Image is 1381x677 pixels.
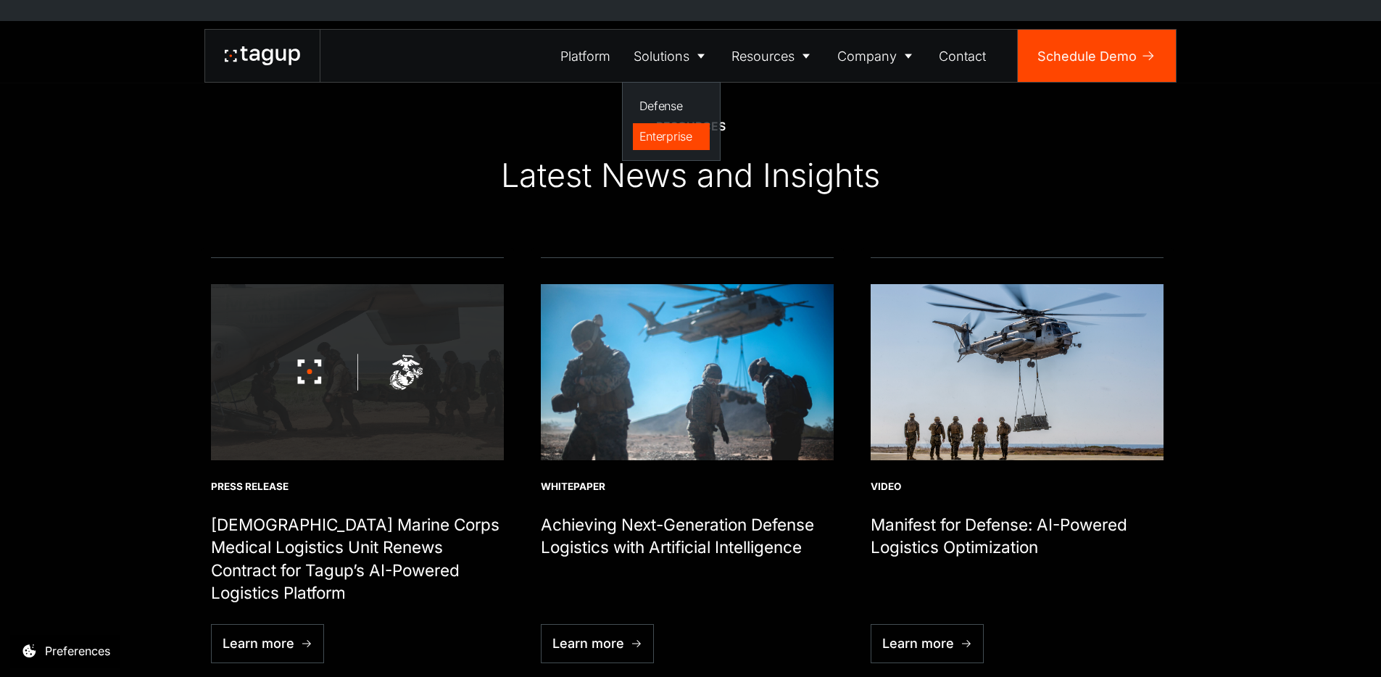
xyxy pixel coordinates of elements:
[211,624,324,663] a: Learn more
[560,46,610,66] div: Platform
[552,634,624,653] div: Learn more
[622,82,721,161] nav: Solutions
[622,30,721,82] a: Solutions
[721,30,826,82] a: Resources
[633,93,710,120] a: Defense
[826,30,928,82] a: Company
[1018,30,1176,82] a: Schedule Demo
[541,624,654,663] a: Learn more
[1037,46,1137,66] div: Schedule Demo
[541,284,834,460] img: landing support specialists insert and extract assets in terrain, photo by Sgt. Conner Robbins
[882,634,954,653] div: Learn more
[541,513,834,559] h1: Achieving Next-Generation Defense Logistics with Artificial Intelligence
[837,46,897,66] div: Company
[639,128,704,145] div: Enterprise
[731,46,795,66] div: Resources
[550,30,623,82] a: Platform
[928,30,998,82] a: Contact
[211,480,504,494] div: Press Release
[871,513,1164,559] h1: Manifest for Defense: AI-Powered Logistics Optimization
[634,46,689,66] div: Solutions
[211,284,504,460] img: U.S. Marine Corps Medical Logistics Unit Renews Contract for Tagup’s AI-Powered Logistics Platfor...
[541,480,834,494] div: Whitepaper
[501,155,880,196] div: Latest News and Insights
[223,634,294,653] div: Learn more
[633,123,710,151] a: Enterprise
[211,513,504,605] h1: [DEMOGRAPHIC_DATA] Marine Corps Medical Logistics Unit Renews Contract for Tagup’s AI-Powered Log...
[871,480,1164,494] div: Video
[639,97,704,115] div: Defense
[45,642,110,660] div: Preferences
[871,624,984,663] a: Learn more
[939,46,986,66] div: Contact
